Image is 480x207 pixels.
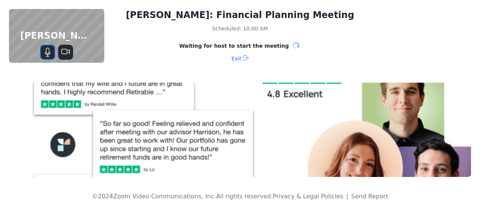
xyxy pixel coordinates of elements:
div: Scheduled: 10:00 AM [112,24,367,33]
span: Zoom Video Communications, Inc. [113,193,216,200]
a: Privacy & Legal Policies [273,193,343,200]
span: 2024 [98,193,113,200]
button: Mute [40,45,55,60]
span: Exit [231,53,241,65]
button: Send Report [351,192,388,201]
span: All rights reserved. [216,193,273,200]
button: Stop Video [58,45,73,60]
span: © [92,193,98,200]
img: waiting room background [9,83,471,177]
button: Exit [231,53,249,65]
div: [PERSON_NAME]: Financial Planning Meeting [112,9,367,21]
span: | [346,193,348,200]
span: Waiting for host to start the meeting [179,42,289,50]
